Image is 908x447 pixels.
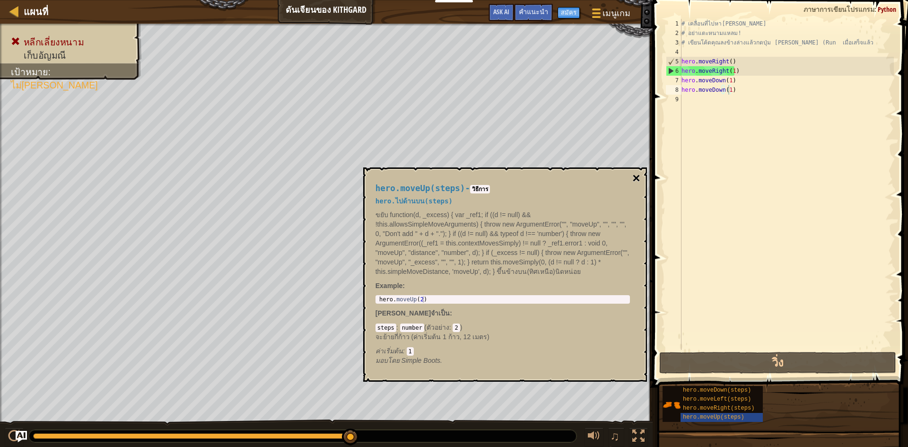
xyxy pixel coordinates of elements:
[453,324,460,332] code: 2
[449,324,453,331] span: :
[11,49,131,62] li: เก็บอัญมณี
[666,47,681,57] div: 4
[427,324,449,331] span: ตัวอย่าง
[24,37,84,47] span: หลีกเลี่ยงหนาม
[16,431,27,442] button: Ask AI
[602,7,630,19] span: เมนูเกม
[375,282,405,289] strong: :
[48,67,51,77] span: :
[489,4,514,21] button: Ask AI
[666,66,681,76] div: 6
[375,357,442,364] em: Simple Boots.
[375,210,630,276] p: ขยับ function(d, _excess) { var _ref1; if ((d != null) && !this.allowsSimpleMoveArguments) { thro...
[470,185,490,193] code: วิธีการ
[375,197,453,205] span: hero.ไปด้านบน(steps)
[375,184,465,193] span: hero.moveUp(steps)
[666,28,681,38] div: 2
[407,347,414,356] code: 1
[666,57,681,66] div: 5
[629,428,648,447] button: สลับเป็นเต็มจอ
[666,38,681,47] div: 3
[874,5,878,14] span: :
[683,414,744,421] span: hero.moveUp(steps)
[610,429,620,443] span: ♫
[666,19,681,28] div: 1
[24,5,48,18] span: แผนที่
[878,5,896,14] span: Python
[683,387,751,394] span: hero.moveDown(steps)
[519,7,548,16] span: คำแนะนำ
[666,95,681,104] div: 9
[803,5,874,14] span: ภาษาการเขียนโปรแกรม
[683,396,751,403] span: hero.moveLeft(steps)
[396,324,400,331] span: :
[375,282,403,289] span: Example
[403,347,407,355] span: :
[608,428,624,447] button: ♫
[375,309,450,317] span: [PERSON_NAME]จำเป็น
[11,80,98,90] span: ไม่[PERSON_NAME]
[585,428,603,447] button: ปรับระดับเสียง
[666,85,681,95] div: 8
[375,324,396,332] code: steps
[5,428,24,447] button: Ctrl + P: Play
[666,76,681,85] div: 7
[19,5,48,18] a: แผนที่
[683,405,754,412] span: hero.moveRight(steps)
[375,332,630,342] p: จะย้ายกี่ก้าว (ค่าเริ่มต้น 1 ก้าว, 12 เมตร)
[375,323,630,356] div: ( )
[375,184,630,193] h4: -
[375,357,402,364] span: มอบโดย
[558,7,580,18] button: สมัคร
[450,309,452,317] span: :
[11,35,131,49] li: หลีกเลี่ยงหนาม
[400,324,424,332] code: number
[659,352,896,374] button: วิ่ง
[585,4,636,26] button: เมนูเกม
[375,347,403,355] span: ค่าเริ่มต้น
[11,67,48,77] span: เป้าหมาย
[663,396,681,414] img: portrait.png
[493,7,509,16] span: Ask AI
[24,50,66,61] span: เก็บอัญมณี
[632,172,640,185] button: ×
